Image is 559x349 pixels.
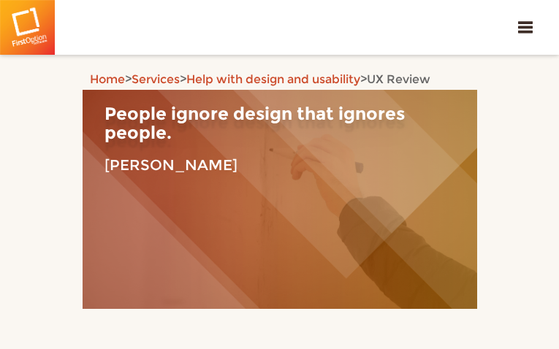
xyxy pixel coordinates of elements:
[83,90,477,309] div: Writing whiteboard
[90,72,125,86] a: Home
[104,153,455,177] p: [PERSON_NAME]
[132,72,180,86] a: Services
[186,72,360,86] a: Help with design and usability
[367,72,430,86] span: UX Review
[83,69,477,90] div: > > >
[94,104,466,143] h1: People ignore design that ignores people.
